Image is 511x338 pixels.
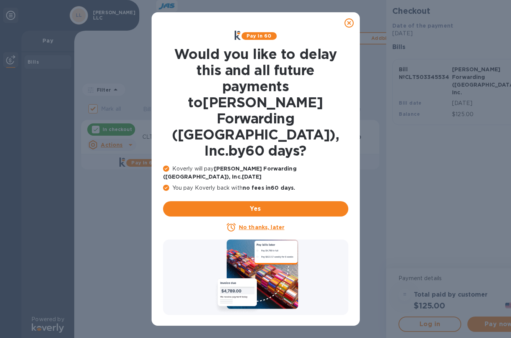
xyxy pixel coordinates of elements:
[163,165,348,181] p: Koverly will pay
[239,224,284,230] u: No thanks, later
[163,184,348,192] p: You pay Koverly back with
[169,204,342,213] span: Yes
[163,201,348,217] button: Yes
[247,33,271,39] b: Pay in 60
[163,166,297,180] b: [PERSON_NAME] Forwarding ([GEOGRAPHIC_DATA]), Inc. [DATE]
[163,46,348,159] h1: Would you like to delay this and all future payments to [PERSON_NAME] Forwarding ([GEOGRAPHIC_DAT...
[243,185,295,191] b: no fees in 60 days .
